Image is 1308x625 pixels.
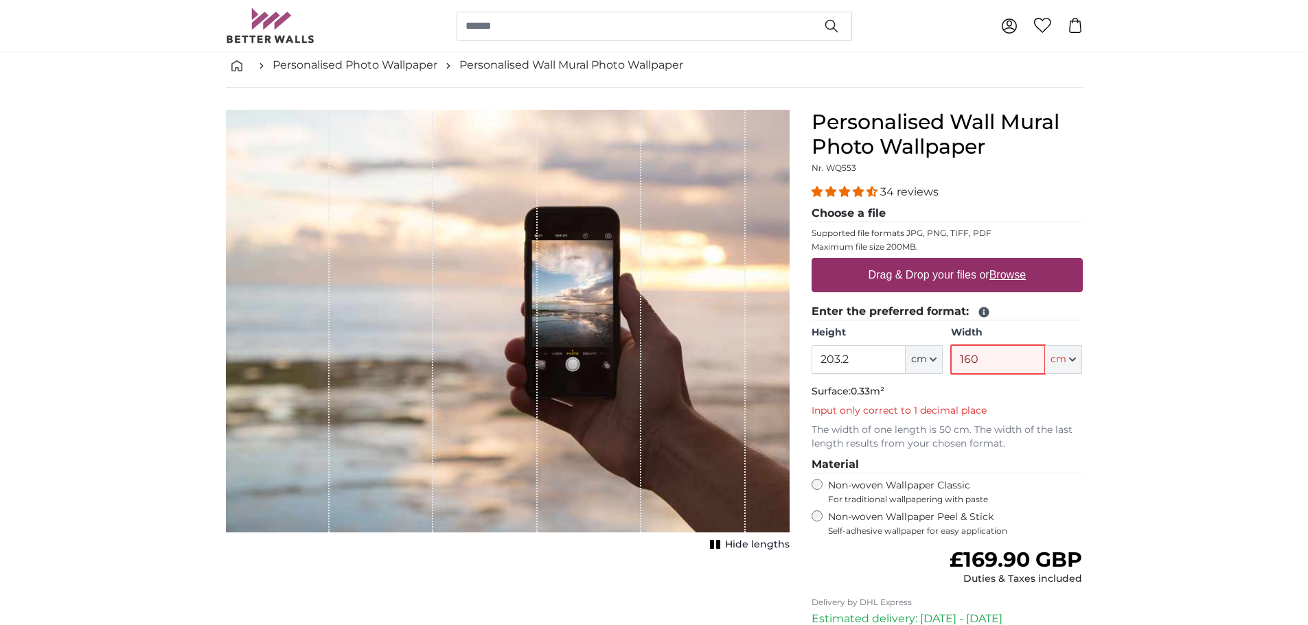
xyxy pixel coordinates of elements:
label: Drag & Drop your files or [862,261,1031,289]
label: Non-woven Wallpaper Classic [828,479,1083,505]
span: For traditional wallpapering with paste [828,494,1083,505]
span: Hide lengths [725,538,790,552]
button: cm [1045,345,1082,374]
span: Self-adhesive wallpaper for easy application [828,526,1083,536]
nav: breadcrumbs [226,43,1083,88]
p: Maximum file size 200MB. [812,241,1083,252]
legend: Choose a file [812,205,1083,222]
img: Betterwalls [226,8,315,43]
div: Duties & Taxes included [950,572,1082,586]
p: Delivery by DHL Express [812,597,1083,608]
div: 1 of 1 [226,110,790,554]
p: The width of one length is 50 cm. The width of the last length results from your chosen format. [812,423,1083,451]
u: Browse [989,269,1026,281]
button: Hide lengths [706,535,790,554]
a: Personalised Photo Wallpaper [273,57,437,73]
h1: Personalised Wall Mural Photo Wallpaper [812,110,1083,159]
p: Supported file formats JPG, PNG, TIFF, PDF [812,228,1083,239]
p: Surface: [812,385,1083,399]
span: cm [911,353,927,366]
span: Nr. WQ553 [812,163,856,173]
label: Width [951,326,1082,340]
label: Non-woven Wallpaper Peel & Stick [828,510,1083,536]
span: cm [1051,353,1066,366]
label: Height [812,326,943,340]
p: Input only correct to 1 decimal place [812,404,1083,418]
button: cm [906,345,943,374]
a: Personalised Wall Mural Photo Wallpaper [459,57,683,73]
span: 4.32 stars [812,185,880,198]
span: 0.33m² [851,385,884,397]
legend: Enter the preferred format: [812,303,1083,320]
span: 34 reviews [880,185,939,198]
legend: Material [812,456,1083,473]
span: £169.90 GBP [950,547,1082,572]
